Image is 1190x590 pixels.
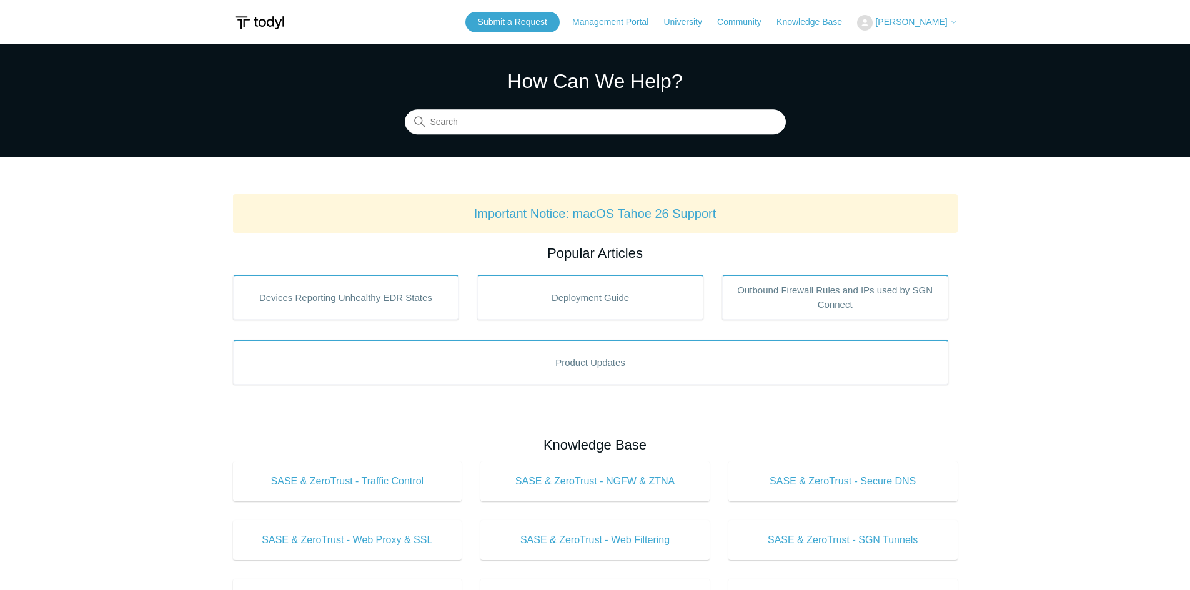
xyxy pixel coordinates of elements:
a: Community [717,16,774,29]
span: SASE & ZeroTrust - Web Filtering [499,533,691,548]
input: Search [405,110,786,135]
a: SASE & ZeroTrust - Secure DNS [728,461,958,501]
a: Important Notice: macOS Tahoe 26 Support [474,207,716,220]
a: SASE & ZeroTrust - NGFW & ZTNA [480,461,710,501]
span: SASE & ZeroTrust - Secure DNS [747,474,939,489]
h2: Knowledge Base [233,435,958,455]
a: SASE & ZeroTrust - SGN Tunnels [728,520,958,560]
img: Todyl Support Center Help Center home page [233,11,286,34]
a: SASE & ZeroTrust - Web Proxy & SSL [233,520,462,560]
span: SASE & ZeroTrust - NGFW & ZTNA [499,474,691,489]
a: Devices Reporting Unhealthy EDR States [233,275,459,320]
a: Product Updates [233,340,948,385]
a: Submit a Request [465,12,560,32]
a: Knowledge Base [776,16,855,29]
a: University [663,16,714,29]
a: Outbound Firewall Rules and IPs used by SGN Connect [722,275,948,320]
span: [PERSON_NAME] [875,17,947,27]
span: SASE & ZeroTrust - Traffic Control [252,474,444,489]
span: SASE & ZeroTrust - Web Proxy & SSL [252,533,444,548]
h1: How Can We Help? [405,66,786,96]
h2: Popular Articles [233,243,958,263]
a: Deployment Guide [477,275,703,320]
a: SASE & ZeroTrust - Traffic Control [233,461,462,501]
a: SASE & ZeroTrust - Web Filtering [480,520,710,560]
span: SASE & ZeroTrust - SGN Tunnels [747,533,939,548]
button: [PERSON_NAME] [857,15,957,31]
a: Management Portal [572,16,661,29]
